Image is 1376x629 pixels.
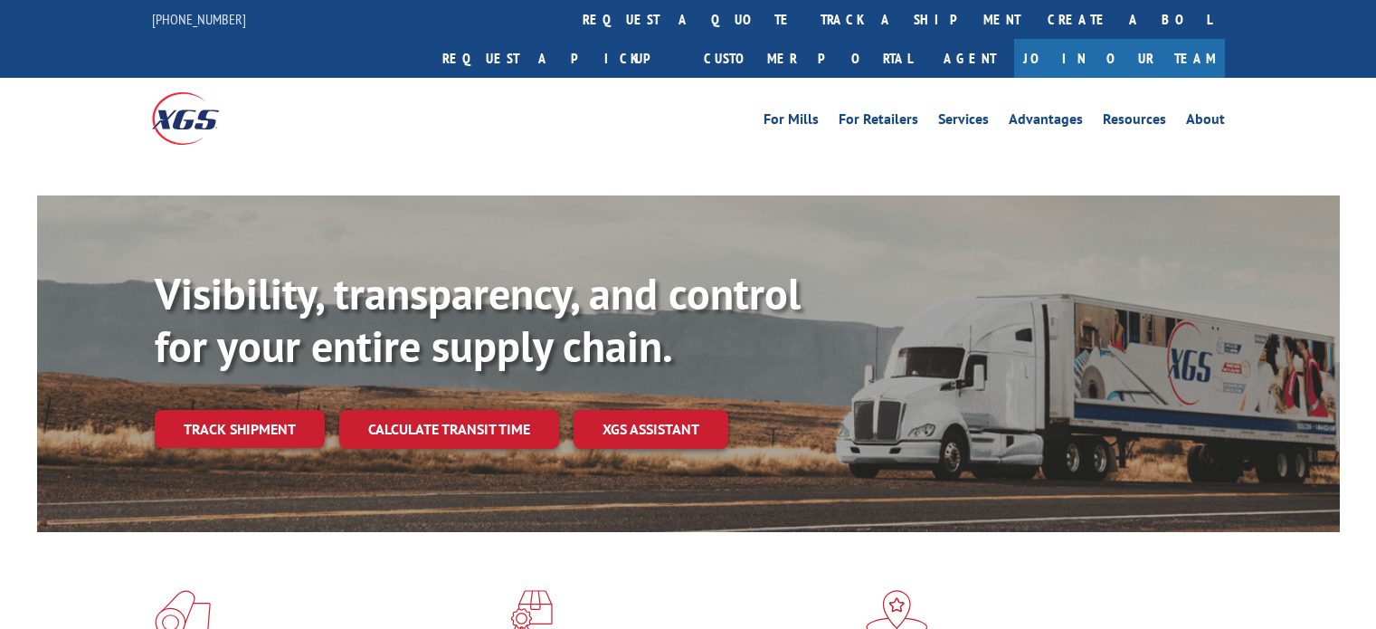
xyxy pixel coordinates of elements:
a: About [1186,112,1225,132]
a: Track shipment [155,410,325,448]
a: Advantages [1009,112,1083,132]
a: Calculate transit time [339,410,559,449]
a: XGS ASSISTANT [574,410,728,449]
a: Customer Portal [690,39,925,78]
a: Services [938,112,989,132]
a: [PHONE_NUMBER] [152,10,246,28]
a: For Mills [764,112,819,132]
a: Resources [1103,112,1166,132]
a: Request a pickup [429,39,690,78]
b: Visibility, transparency, and control for your entire supply chain. [155,265,801,374]
a: Agent [925,39,1014,78]
a: For Retailers [839,112,918,132]
a: Join Our Team [1014,39,1225,78]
